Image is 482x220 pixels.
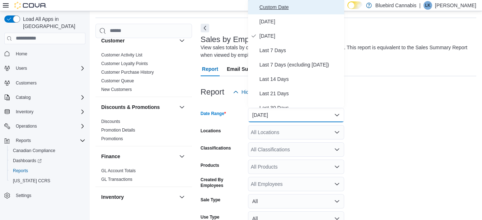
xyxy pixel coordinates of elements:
[13,136,34,145] button: Reports
[1,63,88,73] button: Users
[10,177,53,185] a: [US_STATE] CCRS
[201,44,473,59] div: View sales totals by created employee for a specified date range. This report is equivalent to th...
[248,108,344,122] button: [DATE]
[101,128,135,133] a: Promotion Details
[13,178,50,184] span: [US_STATE] CCRS
[201,177,245,188] label: Created By Employees
[423,1,432,10] div: Luma Khoury
[1,107,88,117] button: Inventory
[16,65,27,71] span: Users
[13,136,85,145] span: Reports
[334,129,340,135] button: Open list of options
[13,107,85,116] span: Inventory
[419,1,421,10] p: |
[259,17,341,26] span: [DATE]
[201,24,209,32] button: Next
[16,109,33,115] span: Inventory
[10,146,85,155] span: Canadian Compliance
[334,181,340,187] button: Open list of options
[101,136,123,141] a: Promotions
[259,32,341,40] span: [DATE]
[347,1,362,9] input: Dark Mode
[16,51,27,57] span: Home
[101,87,132,92] a: New Customers
[101,119,120,124] a: Discounts
[7,146,88,156] button: Canadian Compliance
[334,164,340,170] button: Open list of options
[101,70,154,75] a: Customer Purchase History
[13,122,85,130] span: Operations
[101,52,142,58] span: Customer Activity List
[101,104,176,111] button: Discounts & Promotions
[101,193,124,201] h3: Inventory
[16,95,31,100] span: Catalog
[259,75,341,83] span: Last 14 Days
[425,1,431,10] span: LK
[101,37,176,44] button: Customer
[101,52,142,58] a: Customer Activity List
[1,49,88,59] button: Home
[178,103,186,111] button: Discounts & Promotions
[4,46,85,220] nav: Complex example
[1,136,88,146] button: Reports
[16,138,31,143] span: Reports
[20,15,85,30] span: Load All Apps in [GEOGRAPHIC_DATA]
[13,158,42,164] span: Dashboards
[95,117,192,146] div: Discounts & Promotions
[10,146,58,155] a: Canadian Compliance
[16,80,37,86] span: Customers
[101,153,176,160] button: Finance
[375,1,416,10] p: Bluebird Cannabis
[13,93,85,102] span: Catalog
[435,1,476,10] p: [PERSON_NAME]
[201,145,231,151] label: Classifications
[101,78,134,84] span: Customer Queue
[10,177,85,185] span: Washington CCRS
[13,93,33,102] button: Catalog
[95,166,192,187] div: Finance
[259,89,341,98] span: Last 21 Days
[13,49,85,58] span: Home
[13,168,28,174] span: Reports
[13,122,40,130] button: Operations
[14,2,47,9] img: Cova
[101,61,148,66] a: Customer Loyalty Points
[101,168,136,173] a: GL Account Totals
[259,3,341,12] span: Custom Date
[201,214,219,220] label: Use Type
[13,64,30,73] button: Users
[259,46,341,55] span: Last 7 Days
[13,64,85,73] span: Users
[7,166,88,176] button: Reports
[13,78,85,87] span: Customers
[178,36,186,45] button: Customer
[1,190,88,201] button: Settings
[10,156,45,165] a: Dashboards
[201,35,304,44] h3: Sales by Employee (Created)
[7,176,88,186] button: [US_STATE] CCRS
[201,128,221,134] label: Locations
[101,177,132,182] a: GL Transactions
[101,104,160,111] h3: Discounts & Promotions
[242,88,279,96] span: Hide Parameters
[230,85,282,99] button: Hide Parameters
[101,69,154,75] span: Customer Purchase History
[16,123,37,129] span: Operations
[1,121,88,131] button: Operations
[101,193,176,201] button: Inventory
[10,166,31,175] a: Reports
[13,148,55,153] span: Canadian Compliance
[13,79,39,87] a: Customers
[227,62,272,76] span: Email Subscription
[334,147,340,152] button: Open list of options
[1,78,88,88] button: Customers
[16,193,31,198] span: Settings
[259,60,341,69] span: Last 7 Days (excluding [DATE])
[13,107,36,116] button: Inventory
[101,153,120,160] h3: Finance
